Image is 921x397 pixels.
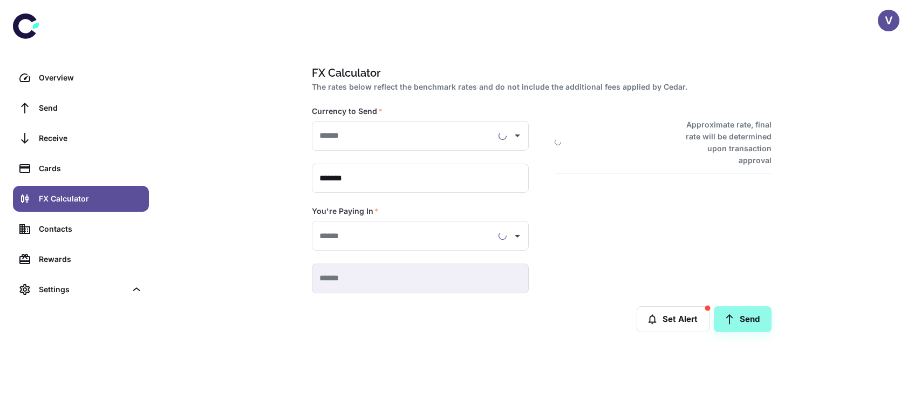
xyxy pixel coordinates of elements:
[13,65,149,91] a: Overview
[13,216,149,242] a: Contacts
[13,246,149,272] a: Rewards
[39,163,142,174] div: Cards
[312,206,379,217] label: You're Paying In
[39,284,126,295] div: Settings
[312,106,383,117] label: Currency to Send
[13,277,149,302] div: Settings
[510,128,525,143] button: Open
[878,10,899,31] button: V
[39,193,142,205] div: FX Calculator
[39,102,142,114] div: Send
[39,72,142,84] div: Overview
[637,306,709,332] button: Set Alert
[39,253,142,265] div: Rewards
[13,125,149,151] a: Receive
[13,95,149,121] a: Send
[39,223,142,235] div: Contacts
[510,228,525,244] button: Open
[312,65,767,81] h1: FX Calculator
[714,306,772,332] a: Send
[674,119,772,166] h6: Approximate rate, final rate will be determined upon transaction approval
[13,156,149,181] a: Cards
[13,186,149,212] a: FX Calculator
[39,132,142,144] div: Receive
